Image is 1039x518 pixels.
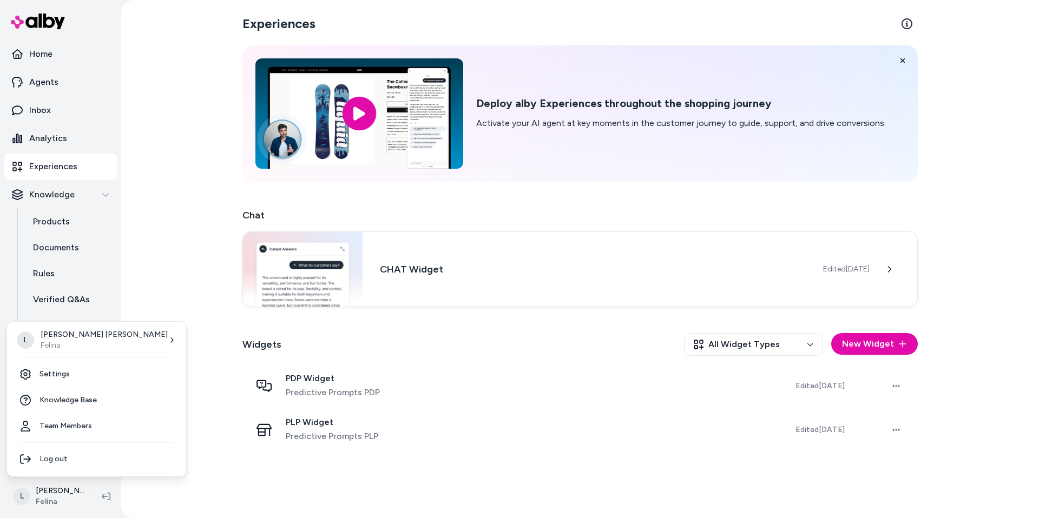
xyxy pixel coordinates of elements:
[40,395,97,406] span: Knowledge Base
[11,413,182,439] a: Team Members
[11,361,182,387] a: Settings
[11,446,182,472] div: Log out
[41,329,168,340] p: [PERSON_NAME] [PERSON_NAME]
[41,340,168,351] p: Felina
[17,331,34,349] span: L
